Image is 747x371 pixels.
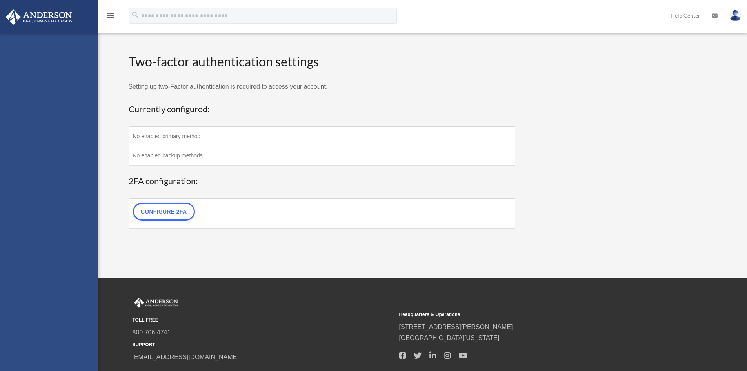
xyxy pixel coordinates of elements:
[129,175,516,187] h3: 2FA configuration:
[4,9,75,25] img: Anderson Advisors Platinum Portal
[133,341,394,349] small: SUPPORT
[133,203,195,221] a: Configure 2FA
[133,316,394,324] small: TOLL FREE
[133,354,239,360] a: [EMAIL_ADDRESS][DOMAIN_NAME]
[131,11,140,19] i: search
[399,334,500,341] a: [GEOGRAPHIC_DATA][US_STATE]
[129,103,516,115] h3: Currently configured:
[399,323,513,330] a: [STREET_ADDRESS][PERSON_NAME]
[106,11,115,20] i: menu
[129,81,516,92] p: Setting up two-Factor authentication is required to access your account.
[133,298,180,308] img: Anderson Advisors Platinum Portal
[729,10,741,21] img: User Pic
[133,329,171,336] a: 800.706.4741
[106,14,115,20] a: menu
[129,146,515,166] td: No enabled backup methods
[399,311,660,319] small: Headquarters & Operations
[129,127,515,146] td: No enabled primary method
[129,53,516,71] h2: Two-factor authentication settings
